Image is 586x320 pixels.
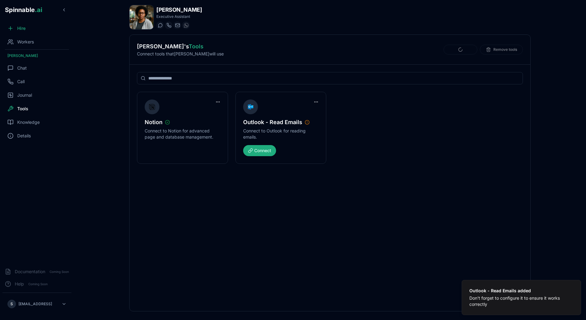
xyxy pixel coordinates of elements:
span: Notion [145,118,163,127]
div: Don't forget to configure it to ensure it works correctly [469,295,571,307]
span: Documentation [15,269,45,275]
span: Tools [189,43,203,50]
p: Connect to Outlook for reading emails. [243,128,319,140]
span: Chat [17,65,27,71]
span: Coming Soon [26,281,50,287]
button: S[EMAIL_ADDRESS] [5,298,69,310]
img: WhatsApp [184,23,189,28]
button: Start a call with Mina Chang [165,22,172,29]
span: Coming Soon [48,269,71,275]
p: Executive Assistant [156,14,202,19]
p: Connect tools that [PERSON_NAME] will use [137,51,439,57]
span: Details [17,133,31,139]
div: Outlook - Read Emails added [469,288,571,294]
span: Outlook - Read Emails [243,118,302,127]
h1: [PERSON_NAME] [156,6,202,14]
div: [PERSON_NAME] [2,51,71,61]
button: Connect [243,145,276,156]
span: Hire [17,25,26,31]
h2: [PERSON_NAME] 's [137,42,439,51]
span: Workers [17,39,34,45]
button: WhatsApp [182,22,190,29]
span: Knowledge [17,119,40,125]
p: [EMAIL_ADDRESS] [18,302,52,306]
img: Mina Chang [130,5,154,29]
span: Journal [17,92,32,98]
img: Notion icon [148,102,156,112]
button: Start a chat with Mina Chang [156,22,164,29]
span: Tools [17,106,28,112]
p: Connect to Notion for advanced page and database management. [145,128,220,140]
img: Outlook - Read Emails icon [247,102,254,112]
button: Send email to maya.peterson@getspinnable.ai [174,22,181,29]
span: .ai [35,6,42,14]
span: Call [17,79,25,85]
span: S [10,302,13,306]
span: Spinnable [5,6,42,14]
span: Help [15,281,24,287]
